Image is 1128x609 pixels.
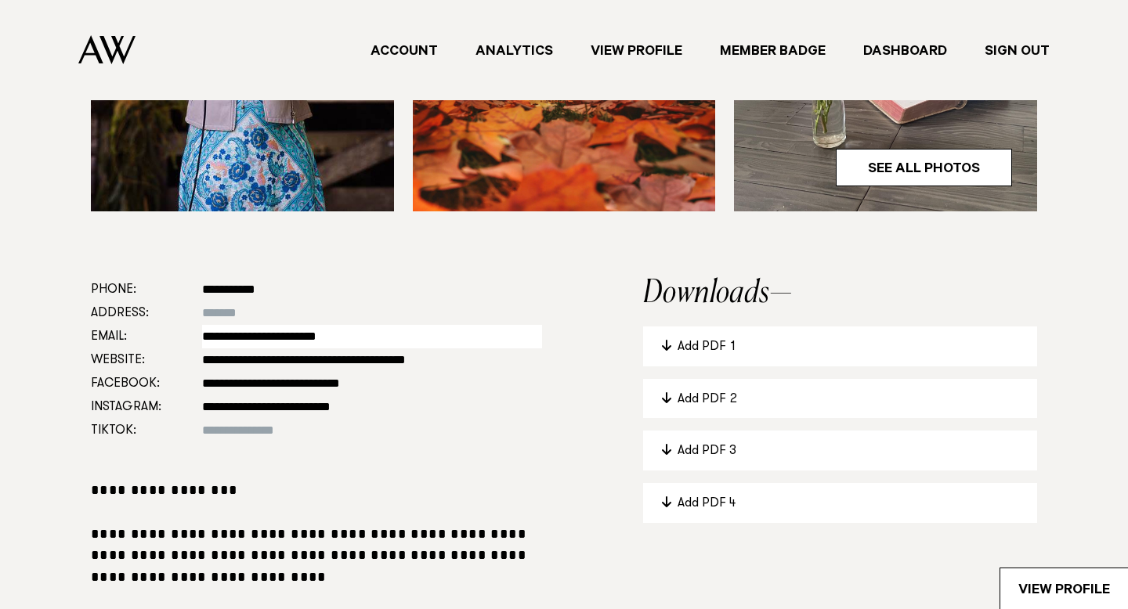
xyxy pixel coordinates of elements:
dt: Website: [91,348,190,372]
a: Sign Out [966,40,1068,61]
div: Add PDF 3 [678,441,1018,461]
dt: Address: [91,301,190,325]
a: Analytics [457,40,572,61]
dt: Email: [91,325,190,348]
dt: Tiktok: [91,419,190,442]
img: Auckland Weddings Logo [78,35,136,64]
a: Member Badge [701,40,844,61]
dt: Instagram: [91,395,190,419]
a: Add PDF 1 [662,337,1018,357]
div: Add PDF 2 [678,390,1018,409]
a: Dashboard [844,40,966,61]
img: vSmWTr3yc1bZzlqGLU3cdEimp5dn3jUILP8QUwXE.jpg [413,17,716,211]
a: Add PDF 3 [662,441,1018,461]
a: Account [352,40,457,61]
h2: Downloads [643,278,1037,309]
a: View Profile [1000,568,1128,609]
dt: Facebook: [91,372,190,395]
a: Add PDF 2 [662,390,1018,409]
a: View Profile [572,40,701,61]
div: Add PDF 1 [678,337,1018,357]
dt: Phone: [91,278,190,301]
a: Add PDF 4 [662,494,1018,514]
a: See All Photos [836,149,1012,186]
div: Add PDF 4 [678,494,1018,514]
